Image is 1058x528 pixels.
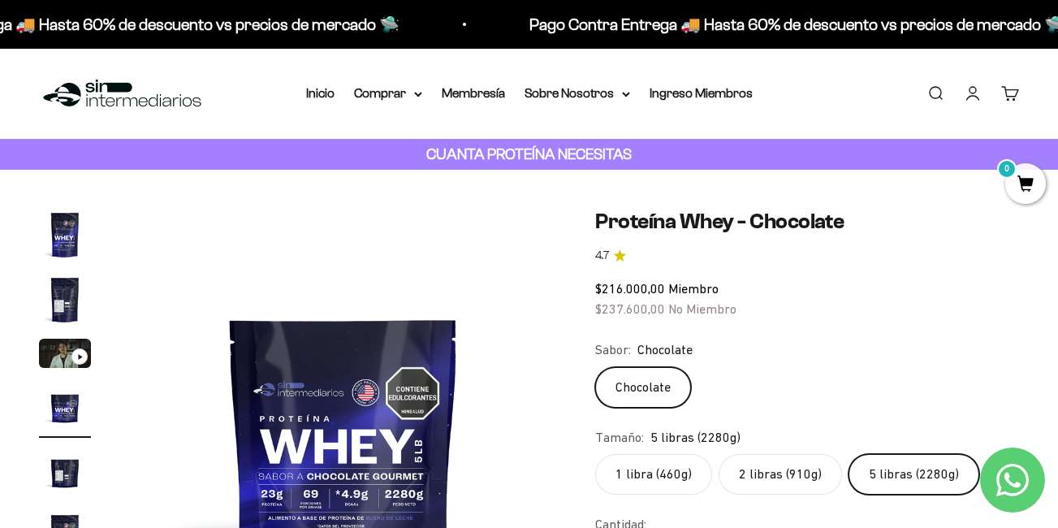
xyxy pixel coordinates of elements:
[668,301,736,316] span: No Miembro
[39,381,91,438] button: Ir al artículo 4
[595,301,665,316] span: $237.600,00
[39,274,91,331] button: Ir al artículo 2
[39,339,91,373] button: Ir al artículo 3
[39,381,91,433] img: Proteína Whey - Chocolate
[595,247,1019,265] a: 4.74.7 de 5.0 estrellas
[442,86,505,100] a: Membresía
[650,427,741,448] span: 5 libras (2280g)
[595,427,644,448] legend: Tamaño:
[39,446,91,503] button: Ir al artículo 5
[39,446,91,498] img: Proteína Whey - Chocolate
[354,83,422,104] summary: Comprar
[997,159,1017,179] mark: 0
[650,86,753,100] a: Ingreso Miembros
[637,340,693,361] span: Chocolate
[595,340,631,361] legend: Sabor:
[595,209,1019,234] h1: Proteína Whey - Chocolate
[39,209,91,261] img: Proteína Whey - Chocolate
[426,145,632,162] strong: CUANTA PROTEÍNA NECESITAS
[595,281,665,296] span: $216.000,00
[525,83,630,104] summary: Sobre Nosotros
[39,274,91,326] img: Proteína Whey - Chocolate
[668,281,719,296] span: Miembro
[306,86,335,100] a: Inicio
[595,247,609,265] span: 4.7
[1005,176,1046,194] a: 0
[39,209,91,266] button: Ir al artículo 1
